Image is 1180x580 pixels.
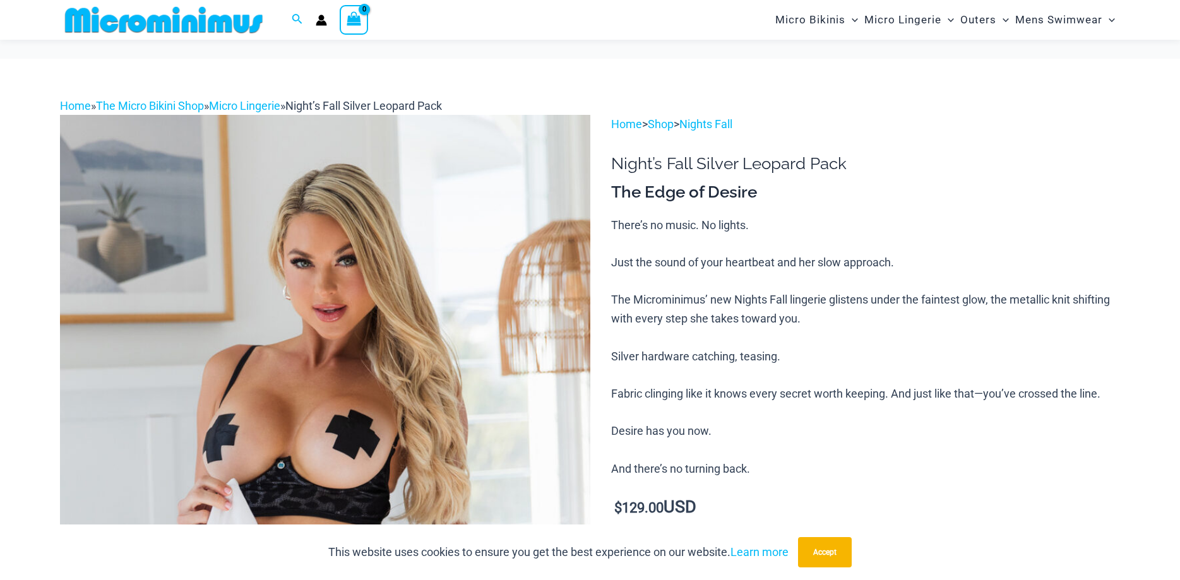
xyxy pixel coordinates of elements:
a: Home [611,117,642,131]
a: Mens SwimwearMenu ToggleMenu Toggle [1012,4,1118,36]
span: Micro Bikinis [775,4,845,36]
p: USD [611,498,1120,518]
a: OutersMenu ToggleMenu Toggle [957,4,1012,36]
span: Mens Swimwear [1015,4,1102,36]
span: » » » [60,99,442,112]
span: Outers [960,4,996,36]
img: MM SHOP LOGO FLAT [60,6,268,34]
button: Accept [798,537,852,567]
a: Micro LingerieMenu ToggleMenu Toggle [861,4,957,36]
a: The Micro Bikini Shop [96,99,204,112]
a: Micro BikinisMenu ToggleMenu Toggle [772,4,861,36]
span: Menu Toggle [941,4,954,36]
span: Menu Toggle [845,4,858,36]
p: There’s no music. No lights. Just the sound of your heartbeat and her slow approach. The Micromin... [611,216,1120,478]
a: Shop [648,117,674,131]
a: Learn more [730,545,789,559]
bdi: 129.00 [614,500,664,516]
h1: Night’s Fall Silver Leopard Pack [611,154,1120,174]
a: Home [60,99,91,112]
h3: The Edge of Desire [611,182,1120,203]
span: Menu Toggle [1102,4,1115,36]
span: Micro Lingerie [864,4,941,36]
p: This website uses cookies to ensure you get the best experience on our website. [328,543,789,562]
span: Night’s Fall Silver Leopard Pack [285,99,442,112]
a: View Shopping Cart, empty [340,5,369,34]
a: Nights Fall [679,117,732,131]
a: Search icon link [292,12,303,28]
p: > > [611,115,1120,134]
a: Account icon link [316,15,327,26]
a: Micro Lingerie [209,99,280,112]
span: $ [614,500,622,516]
span: Menu Toggle [996,4,1009,36]
nav: Site Navigation [770,2,1121,38]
